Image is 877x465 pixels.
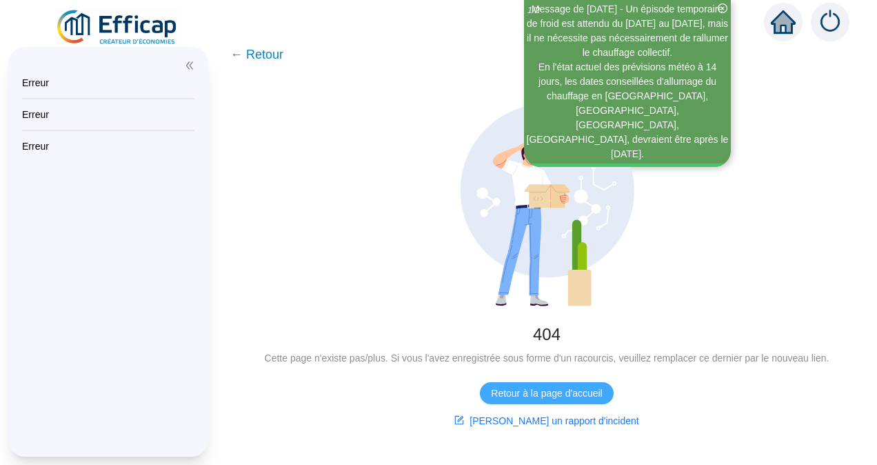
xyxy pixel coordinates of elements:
[771,10,796,34] span: home
[239,351,855,366] div: Cette page n'existe pas/plus. Si vous l'avez enregistrée sous forme d'un racourcis, veuillez remp...
[185,61,194,70] span: double-left
[811,3,849,41] img: alerts
[230,45,283,64] span: ← Retour
[454,415,464,425] span: form
[470,414,638,428] span: [PERSON_NAME] un rapport d'incident
[718,3,727,13] span: close-circle
[55,8,180,47] img: efficap energie logo
[22,76,194,90] div: Erreur
[526,2,729,60] div: Message de [DATE] - Un épisode temporaire de froid est attendu du [DATE] au [DATE], mais il ne né...
[491,386,602,401] span: Retour à la page d'accueil
[22,139,194,153] div: Erreur
[526,60,729,161] div: En l'état actuel des prévisions météo à 14 jours, les dates conseillées d'allumage du chauffage e...
[22,108,194,121] div: Erreur
[239,324,855,346] div: 404
[443,410,649,432] button: [PERSON_NAME] un rapport d'incident
[480,382,613,404] button: Retour à la page d'accueil
[527,5,540,15] i: 1 / 2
